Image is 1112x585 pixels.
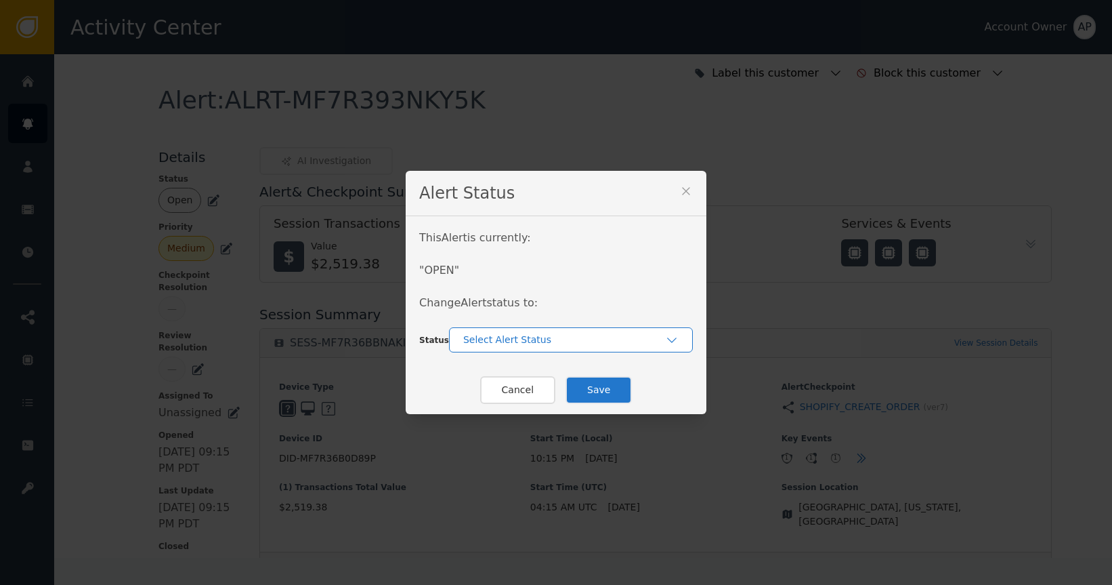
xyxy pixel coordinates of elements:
div: Alert Status [406,171,706,216]
button: Save [565,376,632,404]
span: " OPEN " [419,264,459,277]
button: Select Alert Status [449,327,693,352]
span: Status [419,336,449,345]
span: This Alert is currently: [419,231,531,244]
button: Cancel [480,376,555,404]
div: Select Alert Status [463,333,665,347]
span: Change Alert status to: [419,296,538,309]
